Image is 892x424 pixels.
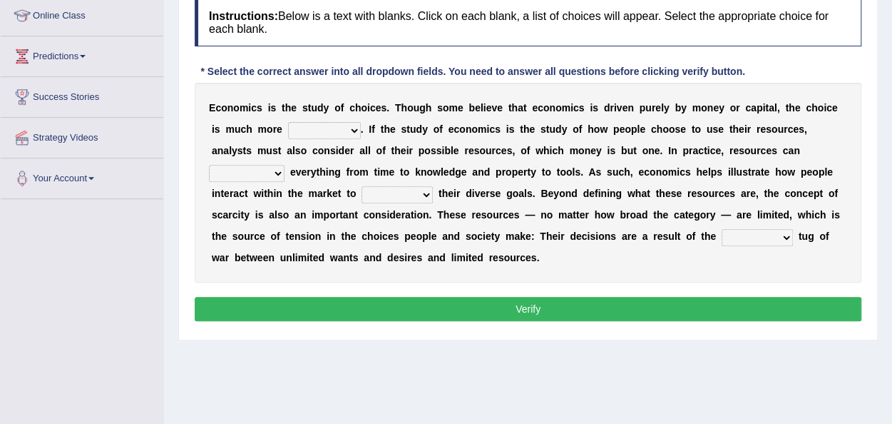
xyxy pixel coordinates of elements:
b: r [784,123,787,135]
b: y [232,145,237,156]
b: n [627,102,634,113]
b: i [744,123,747,135]
b: t [308,102,312,113]
b: s [302,102,308,113]
b: i [607,145,610,156]
b: u [549,123,555,135]
b: u [486,145,492,156]
b: f [341,102,344,113]
b: m [692,102,701,113]
b: y [422,123,428,135]
b: o [642,145,648,156]
b: e [655,145,660,156]
b: w [535,145,543,156]
b: e [290,166,296,178]
b: c [215,102,221,113]
b: d [416,123,422,135]
b: I [369,123,371,135]
b: e [344,145,350,156]
b: c [698,145,704,156]
b: m [225,123,234,135]
b: t [523,102,527,113]
b: i [486,123,489,135]
b: u [311,102,317,113]
a: Your Account [1,158,163,194]
b: r [652,102,655,113]
b: e [291,102,297,113]
b: h [558,145,564,156]
b: e [401,145,406,156]
b: n [671,145,677,156]
b: s [506,145,512,156]
b: t [508,102,512,113]
b: i [326,166,329,178]
b: e [718,123,724,135]
b: . [386,102,389,113]
b: a [287,145,292,156]
b: e [475,102,481,113]
b: y [664,102,670,113]
b: h [285,102,292,113]
b: i [590,102,593,113]
b: o [744,145,751,156]
b: e [529,123,535,135]
b: s [295,145,301,156]
b: t [243,145,247,156]
b: t [520,123,523,135]
b: c [783,145,789,156]
b: e [590,145,596,156]
b: t [316,166,319,178]
b: s [215,123,220,135]
b: i [707,145,710,156]
b: e [458,102,463,113]
b: s [437,102,443,113]
b: s [579,102,585,113]
b: u [266,145,272,156]
b: r [350,145,354,156]
b: n [549,102,555,113]
b: i [336,145,339,156]
b: t [633,145,637,156]
b: e [622,102,627,113]
b: a [518,102,523,113]
b: n [466,123,472,135]
b: i [248,102,251,113]
b: I [668,145,671,156]
b: h [511,102,518,113]
b: h [789,102,795,113]
b: t [765,102,769,113]
b: u [777,123,784,135]
b: l [661,102,664,113]
b: v [617,102,622,113]
b: o [578,145,585,156]
b: e [468,145,474,156]
b: h [401,102,407,113]
b: c [651,123,657,135]
b: Instructions: [209,10,278,22]
b: n [217,145,224,156]
b: a [788,145,794,156]
b: c [251,102,257,113]
b: e [766,145,771,156]
b: p [682,145,689,156]
b: s [270,102,276,113]
b: c [787,123,793,135]
b: t [282,102,285,113]
b: d [555,123,562,135]
b: o [669,123,675,135]
b: d [338,145,344,156]
a: Strategy Videos [1,118,163,153]
b: f [527,145,530,156]
b: c [496,145,501,156]
b: c [489,123,495,135]
b: r [464,145,468,156]
b: n [329,166,335,178]
b: t [729,123,733,135]
b: n [324,145,330,156]
b: e [532,102,538,113]
b: f [371,123,375,135]
b: , [721,145,724,156]
b: i [549,145,552,156]
b: o [361,102,367,113]
b: c [370,102,376,113]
